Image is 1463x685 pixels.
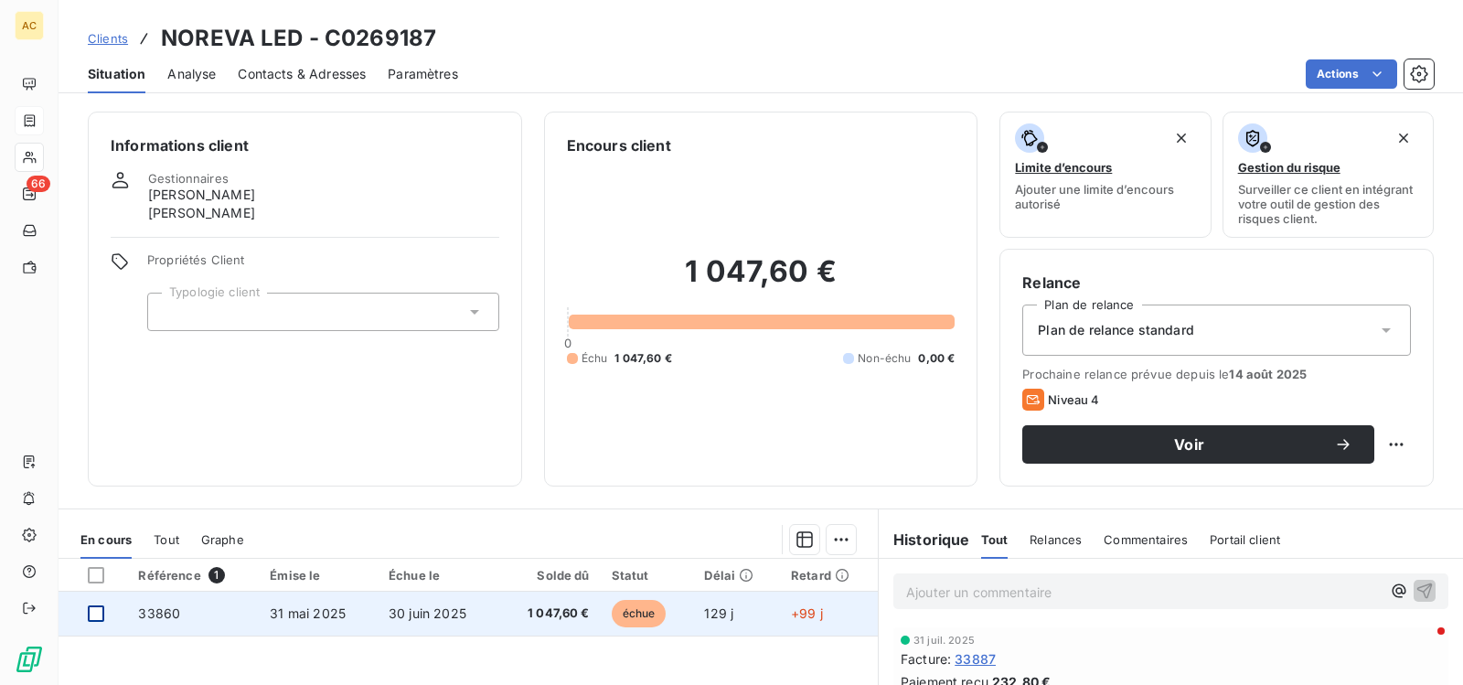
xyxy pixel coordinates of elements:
span: 31 juil. 2025 [913,635,975,646]
a: Clients [88,29,128,48]
div: Référence [138,567,248,583]
div: Échue le [389,568,487,583]
span: Limite d’encours [1015,160,1112,175]
span: Analyse [167,65,216,83]
span: Prochaine relance prévue depuis le [1022,367,1411,381]
span: Paramètres [388,65,458,83]
span: Tout [154,532,179,547]
span: 0,00 € [918,350,955,367]
span: 31 mai 2025 [270,605,346,621]
h6: Informations client [111,134,499,156]
div: Retard [791,568,867,583]
span: échue [612,600,667,627]
span: 1 [208,567,225,583]
h2: 1 047,60 € [567,253,956,308]
div: Solde dû [509,568,589,583]
span: 66 [27,176,50,192]
input: Ajouter une valeur [163,304,177,320]
span: [PERSON_NAME] [148,186,255,204]
span: 1 047,60 € [509,605,589,623]
button: Limite d’encoursAjouter une limite d’encours autorisé [999,112,1211,238]
h6: Encours client [567,134,671,156]
span: +99 j [791,605,823,621]
div: Émise le [270,568,367,583]
span: Portail client [1210,532,1280,547]
iframe: Intercom live chat [1401,623,1445,667]
span: 33887 [955,649,996,669]
button: Gestion du risqueSurveiller ce client en intégrant votre outil de gestion des risques client. [1223,112,1434,238]
span: 33860 [138,605,180,621]
h6: Relance [1022,272,1411,294]
span: Gestionnaires [148,171,229,186]
span: Surveiller ce client en intégrant votre outil de gestion des risques client. [1238,182,1418,226]
span: Non-échu [858,350,911,367]
div: Statut [612,568,683,583]
span: Gestion du risque [1238,160,1340,175]
span: Relances [1030,532,1082,547]
span: Plan de relance standard [1038,321,1194,339]
span: 14 août 2025 [1229,367,1307,381]
span: 30 juin 2025 [389,605,466,621]
span: Graphe [201,532,244,547]
button: Voir [1022,425,1374,464]
span: Ajouter une limite d’encours autorisé [1015,182,1195,211]
div: Délai [704,568,769,583]
span: Niveau 4 [1048,392,1099,407]
span: Facture : [901,649,951,669]
div: AC [15,11,44,40]
span: En cours [80,532,132,547]
span: Commentaires [1104,532,1188,547]
span: 0 [564,336,571,350]
h3: NOREVA LED - C0269187 [161,22,436,55]
span: Clients [88,31,128,46]
span: Contacts & Adresses [238,65,366,83]
span: Échu [582,350,608,367]
img: Logo LeanPay [15,645,44,674]
span: 129 j [704,605,733,621]
span: 1 047,60 € [614,350,672,367]
h6: Historique [879,529,970,551]
span: Propriétés Client [147,252,499,278]
button: Actions [1306,59,1397,89]
span: [PERSON_NAME] [148,204,255,222]
span: Situation [88,65,145,83]
span: Voir [1044,437,1334,452]
span: Tout [981,532,1009,547]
